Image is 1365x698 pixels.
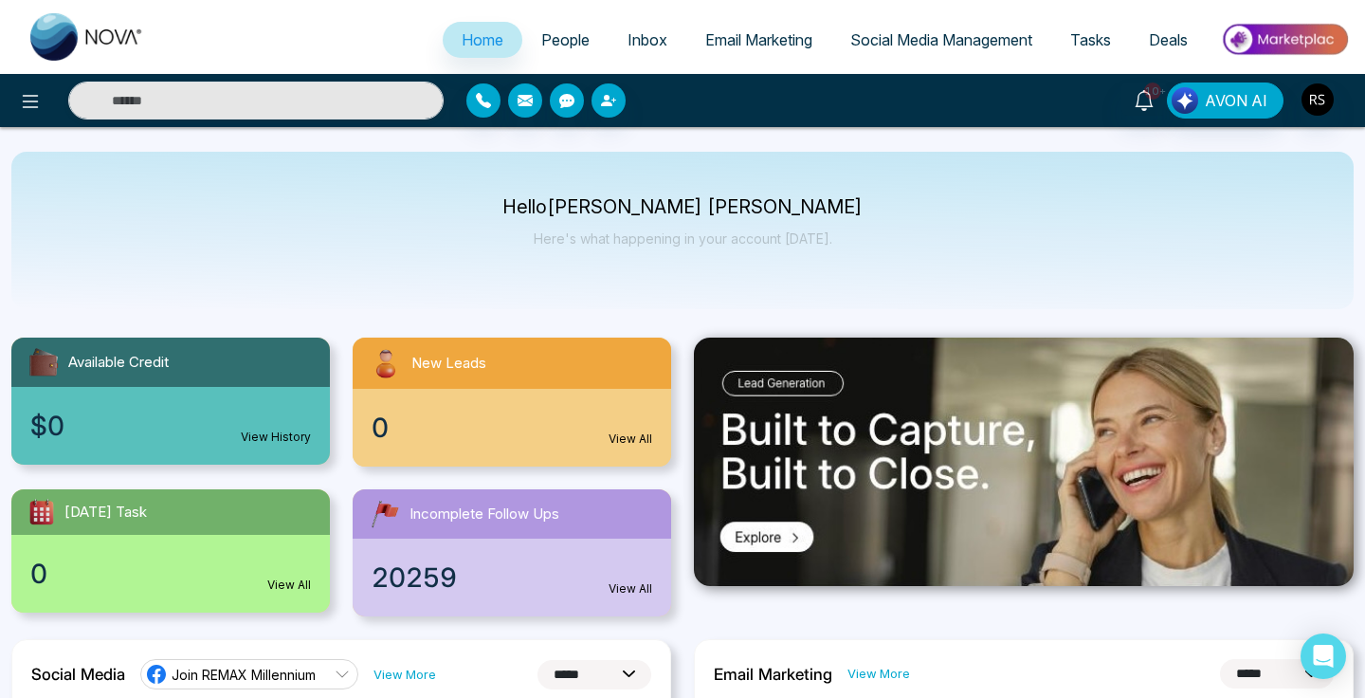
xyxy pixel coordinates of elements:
[522,22,609,58] a: People
[372,558,457,597] span: 20259
[502,199,863,215] p: Hello [PERSON_NAME] [PERSON_NAME]
[368,345,404,381] img: newLeads.svg
[27,345,61,379] img: availableCredit.svg
[502,230,863,247] p: Here's what happening in your account [DATE].
[373,666,436,684] a: View More
[372,408,389,448] span: 0
[172,666,316,684] span: Join REMAX Millennium
[411,353,486,375] span: New Leads
[694,338,1354,586] img: .
[1070,30,1111,49] span: Tasks
[1167,83,1283,119] button: AVON AI
[1144,83,1161,100] span: 10+
[1130,22,1207,58] a: Deals
[609,580,652,597] a: View All
[1216,18,1354,61] img: Market-place.gif
[341,338,682,467] a: New Leads0View All
[1205,89,1267,112] span: AVON AI
[341,489,682,616] a: Incomplete Follow Ups20259View All
[705,30,812,49] span: Email Marketing
[850,30,1032,49] span: Social Media Management
[30,406,64,446] span: $0
[409,504,559,525] span: Incomplete Follow Ups
[1301,634,1346,679] div: Open Intercom Messenger
[541,30,590,49] span: People
[1051,22,1130,58] a: Tasks
[31,665,125,684] h2: Social Media
[609,431,652,448] a: View All
[368,497,402,531] img: followUps.svg
[628,30,667,49] span: Inbox
[241,429,311,446] a: View History
[30,13,144,61] img: Nova CRM Logo
[609,22,686,58] a: Inbox
[1301,83,1334,116] img: User Avatar
[1149,30,1188,49] span: Deals
[443,22,522,58] a: Home
[462,30,503,49] span: Home
[847,665,910,683] a: View More
[831,22,1051,58] a: Social Media Management
[1121,83,1167,116] a: 10+
[686,22,831,58] a: Email Marketing
[1172,87,1198,114] img: Lead Flow
[27,497,57,527] img: todayTask.svg
[267,577,311,594] a: View All
[714,665,832,684] h2: Email Marketing
[30,554,47,594] span: 0
[68,352,169,374] span: Available Credit
[64,502,147,523] span: [DATE] Task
